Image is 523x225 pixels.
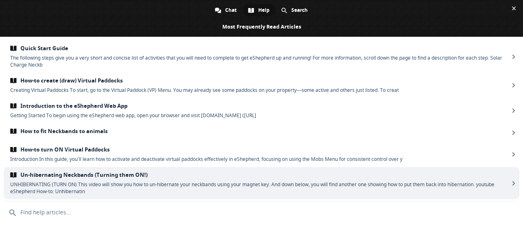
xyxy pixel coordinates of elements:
[10,87,509,94] span: Creating Virtual Paddocks To start, go to the Virtual Paddock (VP) Menu. You may already see some...
[10,172,509,178] span: Un-hibernating Neckbands (Turning them ON!)
[510,4,518,13] span: Close chat
[10,54,509,68] span: The following steps give you a very short and concise list of activities that you will need to co...
[276,4,313,16] div: Search
[4,98,519,123] a: Introduction to the eShepherd Web AppGetting Started To begin using the eShepherd web app, open y...
[291,4,308,16] span: Search
[10,181,509,195] span: UNHIBERNATING (TURN ON) This video will show you how to un-hibernate your neckbands using your ma...
[10,112,509,119] span: Getting Started To begin using the eShepherd web app, open your browser and visit [DOMAIN_NAME] (...
[10,102,509,109] span: Introduction to the eShepherd Web App
[4,123,519,142] a: How to fit Neckbands to animals
[210,4,242,16] div: Chat
[10,146,509,153] span: How-to turn ON Virtual Paddocks
[10,156,509,163] span: Introduction In this guide, you’ll learn how to activate and deactivate virtual paddocks effectiv...
[4,73,519,98] a: How-to create (draw) Virtual PaddocksCreating Virtual Paddocks To start, go to the Virtual Paddoc...
[10,128,509,135] span: How to fit Neckbands to animals
[4,40,519,73] a: Quick Start GuideThe following steps give you a very short and concise list of activities that yo...
[10,45,509,52] span: Quick Start Guide
[10,77,509,84] span: How-to create (draw) Virtual Paddocks
[4,142,519,167] a: How-to turn ON Virtual PaddocksIntroduction In this guide, you’ll learn how to activate and deact...
[5,201,518,223] input: Find help articles...
[4,167,519,199] a: Un-hibernating Neckbands (Turning them ON!)UNHIBERNATING (TURN ON) This video will show you how t...
[225,4,237,16] span: Chat
[258,4,270,16] span: Help
[243,4,275,16] div: Help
